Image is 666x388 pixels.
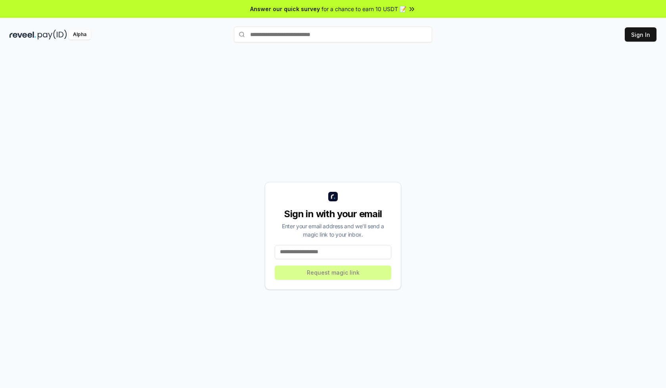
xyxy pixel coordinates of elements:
[328,192,338,201] img: logo_small
[275,208,391,220] div: Sign in with your email
[250,5,320,13] span: Answer our quick survey
[69,30,91,40] div: Alpha
[38,30,67,40] img: pay_id
[275,222,391,239] div: Enter your email address and we’ll send a magic link to your inbox.
[322,5,406,13] span: for a chance to earn 10 USDT 📝
[625,27,656,42] button: Sign In
[10,30,36,40] img: reveel_dark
